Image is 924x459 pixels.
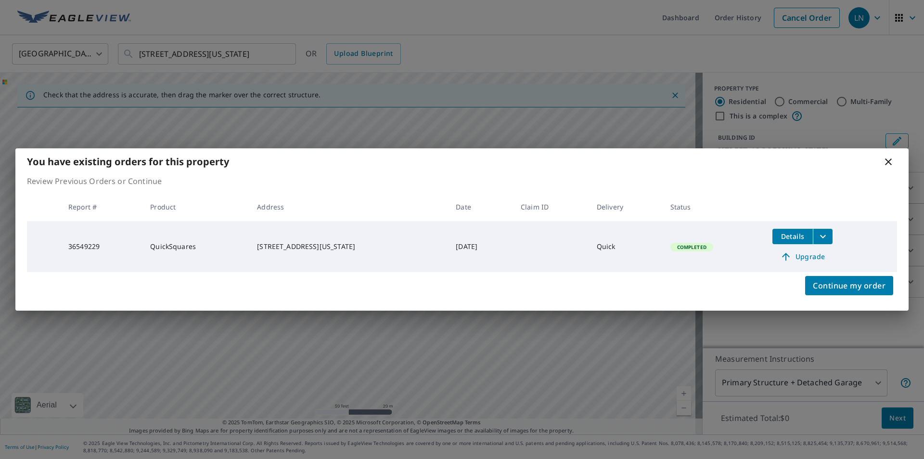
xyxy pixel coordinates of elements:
button: Continue my order [805,276,893,295]
th: Status [663,193,765,221]
td: [DATE] [448,221,513,272]
div: [STREET_ADDRESS][US_STATE] [257,242,440,251]
a: Upgrade [772,249,833,264]
th: Address [249,193,448,221]
button: filesDropdownBtn-36549229 [813,229,833,244]
span: Details [778,232,807,241]
th: Delivery [589,193,663,221]
span: Completed [671,244,712,250]
span: Upgrade [778,251,827,262]
th: Report # [61,193,142,221]
td: 36549229 [61,221,142,272]
th: Product [142,193,249,221]
b: You have existing orders for this property [27,155,229,168]
th: Claim ID [513,193,589,221]
span: Continue my order [813,279,885,292]
td: Quick [589,221,663,272]
td: QuickSquares [142,221,249,272]
th: Date [448,193,513,221]
p: Review Previous Orders or Continue [27,175,897,187]
button: detailsBtn-36549229 [772,229,813,244]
